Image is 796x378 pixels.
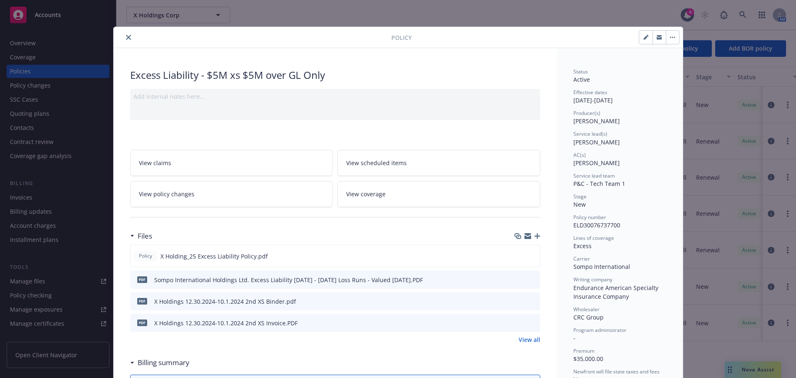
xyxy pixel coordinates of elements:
span: Wholesaler [573,306,599,313]
span: - [573,334,575,342]
h3: Files [138,231,152,241]
button: download file [516,276,523,284]
span: X Holding_25 Excess Liability Policy.pdf [160,252,268,261]
span: Lines of coverage [573,234,614,241]
span: View claims [139,159,171,167]
span: View policy changes [139,190,194,198]
span: CRC Group [573,313,604,321]
div: Add internal notes here... [133,92,537,101]
span: Newfront will file state taxes and fees [573,368,660,375]
span: Policy [391,33,412,42]
a: View policy changes [130,181,333,207]
span: P&C - Tech Team 1 [573,180,625,188]
button: close [124,32,133,42]
span: Policy [137,252,154,260]
span: Effective dates [573,89,607,96]
span: Program administrator [573,327,626,334]
span: Stage [573,193,587,200]
span: Carrier [573,255,590,262]
span: ELD30076737700 [573,221,620,229]
h3: Billing summary [138,357,189,368]
button: preview file [529,319,537,327]
span: New [573,200,586,208]
div: Excess [573,241,666,250]
button: preview file [529,297,537,306]
div: X Holdings 12.30.2024-10.1.2024 2nd XS Invoice.PDF [154,319,298,327]
span: [PERSON_NAME] [573,159,620,167]
span: Premium [573,347,595,354]
span: Policy number [573,214,606,221]
div: Billing summary [130,357,189,368]
span: View scheduled items [346,159,407,167]
div: [DATE] - [DATE] [573,89,666,105]
span: View coverage [346,190,386,198]
span: PDF [137,319,147,326]
span: Active [573,76,590,83]
span: [PERSON_NAME] [573,138,620,146]
a: View scheduled items [337,150,540,176]
span: $35,000.00 [573,355,603,363]
a: View all [519,335,540,344]
span: Producer(s) [573,110,600,117]
button: preview file [529,252,536,261]
span: Endurance American Specialty Insurance Company [573,284,660,300]
span: PDF [137,276,147,283]
button: download file [516,319,523,327]
div: Excess Liability - $5M xs $5M over GL Only [130,68,540,82]
span: pdf [137,298,147,304]
div: Sompo International Holdings Ltd. Excess Liability [DATE] - [DATE] Loss Runs - Valued [DATE].PDF [154,276,423,284]
a: View claims [130,150,333,176]
div: X Holdings 12.30.2024-10.1.2024 2nd XS Binder.pdf [154,297,296,306]
span: Sompo International [573,263,630,271]
button: download file [516,297,523,306]
div: Files [130,231,152,241]
button: download file [516,252,522,261]
span: [PERSON_NAME] [573,117,620,125]
span: Service lead team [573,172,615,179]
span: Status [573,68,588,75]
span: Service lead(s) [573,130,607,137]
span: AC(s) [573,151,586,159]
button: preview file [529,276,537,284]
span: Writing company [573,276,612,283]
a: View coverage [337,181,540,207]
